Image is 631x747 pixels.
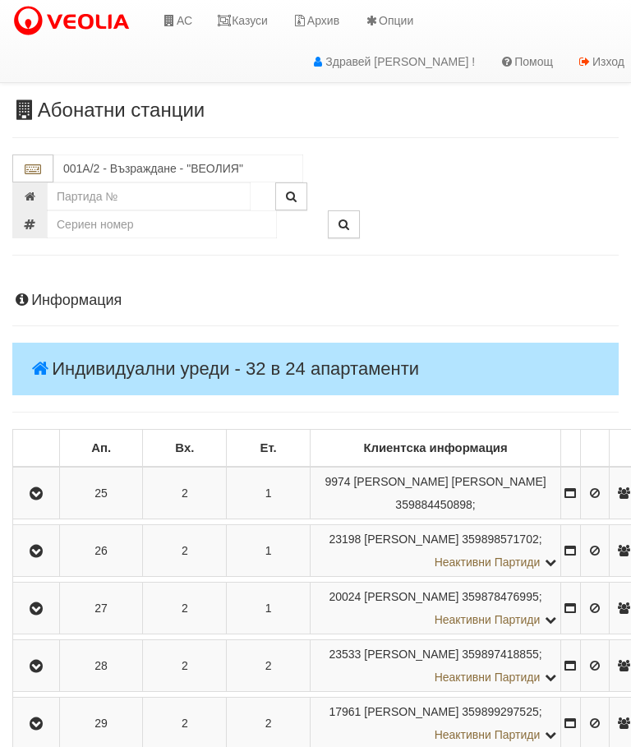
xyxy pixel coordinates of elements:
[329,590,361,603] span: Партида №
[364,648,458,661] span: [PERSON_NAME]
[12,293,619,309] h4: Информация
[435,613,541,626] span: Неактивни Партиди
[580,430,610,468] td: : No sort applied, sorting is disabled
[364,590,458,603] span: [PERSON_NAME]
[462,648,538,661] span: 359897418855
[59,640,143,692] td: 28
[13,430,60,468] td: : No sort applied, sorting is disabled
[47,182,251,210] input: Партида №
[143,430,227,468] td: Вх.: No sort applied, sorting is disabled
[364,533,458,546] span: [PERSON_NAME]
[325,475,350,488] span: Партида №
[12,99,619,121] h3: Абонатни станции
[435,671,541,684] span: Неактивни Партиди
[53,154,303,182] input: Абонатна станция
[329,648,361,661] span: Партида №
[227,430,311,468] td: Ет.: No sort applied, sorting is disabled
[353,475,546,488] span: [PERSON_NAME] [PERSON_NAME]
[91,441,111,454] b: Ап.
[260,441,277,454] b: Ет.
[265,659,272,672] span: 2
[265,486,272,500] span: 1
[310,467,560,519] td: ;
[59,430,143,468] td: Ап.: No sort applied, sorting is disabled
[561,430,581,468] td: : No sort applied, sorting is disabled
[12,343,619,395] h4: Индивидуални уреди - 32 в 24 апартаменти
[175,441,194,454] b: Вх.
[310,525,560,577] td: ;
[395,498,472,511] span: 359884450898
[487,41,565,82] a: Помощ
[59,583,143,634] td: 27
[462,590,538,603] span: 359878476995
[363,441,507,454] b: Клиентска информация
[143,583,227,634] td: 2
[265,602,272,615] span: 1
[435,556,541,569] span: Неактивни Партиди
[143,640,227,692] td: 2
[143,525,227,577] td: 2
[462,533,538,546] span: 359898571702
[298,41,487,82] a: Здравей [PERSON_NAME] !
[310,583,560,634] td: ;
[265,717,272,730] span: 2
[462,705,538,718] span: 359899297525
[329,705,361,718] span: Партида №
[329,533,361,546] span: Партида №
[265,544,272,557] span: 1
[143,467,227,519] td: 2
[435,728,541,741] span: Неактивни Партиди
[364,705,458,718] span: [PERSON_NAME]
[59,525,143,577] td: 26
[310,430,560,468] td: Клиентска информация: No sort applied, sorting is disabled
[59,467,143,519] td: 25
[12,4,137,39] img: VeoliaLogo.png
[47,210,277,238] input: Сериен номер
[310,640,560,692] td: ;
